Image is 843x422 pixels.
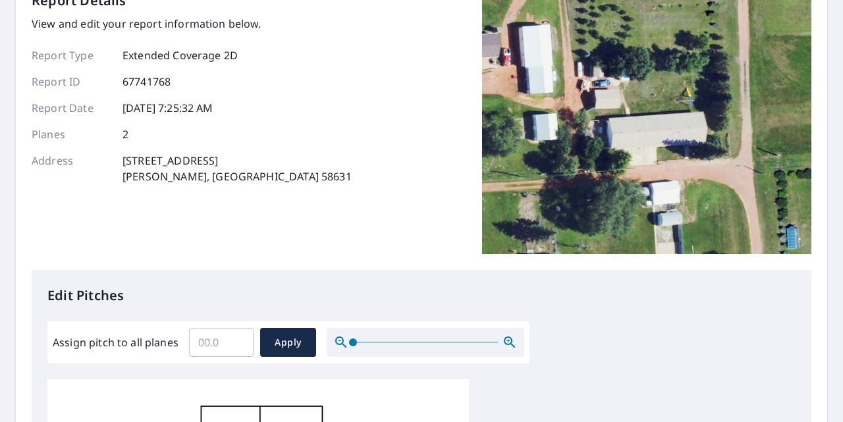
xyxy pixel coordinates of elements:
button: Apply [260,328,316,357]
p: 2 [122,126,128,142]
p: Address [32,153,111,184]
label: Assign pitch to all planes [53,334,178,350]
p: Report ID [32,74,111,90]
p: Extended Coverage 2D [122,47,238,63]
p: [DATE] 7:25:32 AM [122,100,213,116]
p: Planes [32,126,111,142]
p: Report Type [32,47,111,63]
p: 67741768 [122,74,171,90]
p: Report Date [32,100,111,116]
p: Edit Pitches [47,286,796,305]
p: View and edit your report information below. [32,16,352,32]
span: Apply [271,334,306,351]
input: 00.0 [189,324,254,361]
p: [STREET_ADDRESS] [PERSON_NAME], [GEOGRAPHIC_DATA] 58631 [122,153,352,184]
